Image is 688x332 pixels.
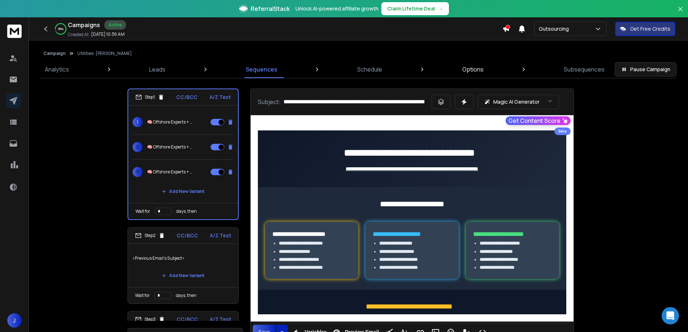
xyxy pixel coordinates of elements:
p: A/Z Test [210,316,231,323]
button: Magic AI Generator [478,95,559,109]
button: Campaign [43,51,66,56]
p: Options [462,65,484,74]
p: 🧠 Offshore Experts + Automation = Hire Offshore Experts from $6/hr! [147,144,193,150]
div: Step 3 [135,316,165,323]
li: Step1CC/BCCA/Z Test1🧠 Offshore Experts + Automation = Hire Offshore Experts from $6/hr!2🧠 Offshor... [127,89,239,220]
p: Subject: [258,98,281,106]
span: 3 [133,167,143,177]
p: 88 % [58,27,64,31]
div: Active [104,20,126,30]
p: CC/BCC [176,94,198,101]
button: J [7,313,22,328]
p: Schedule [357,65,382,74]
h1: Campaigns [68,21,100,29]
a: Sequences [241,61,282,78]
p: days, then [176,208,197,214]
p: <Previous Email's Subject> [132,248,234,268]
span: → [438,5,443,12]
p: A/Z Test [210,232,231,239]
p: A/Z Test [209,94,231,101]
a: Analytics [40,61,73,78]
button: Add New Variant [156,184,210,199]
p: Analytics [45,65,69,74]
p: Get Free Credits [630,25,670,33]
p: CC/BCC [177,232,198,239]
button: Add New Variant [156,268,210,283]
li: Step2CC/BCCA/Z Test<Previous Email's Subject>Add New VariantWait fordays, then [127,227,239,304]
button: Pause Campaign [615,62,676,77]
p: Magic AI Generator [493,98,540,105]
a: Schedule [353,61,386,78]
span: 1 [133,117,143,127]
p: Outsourcing [539,25,572,33]
div: Open Intercom Messenger [662,307,679,324]
p: days, then [176,293,196,298]
button: Get Free Credits [615,22,675,36]
button: Get Content Score [506,116,571,125]
p: Unlock AI-powered affiliate growth [295,5,378,12]
span: 2 [133,142,143,152]
p: [DATE] 10:36 AM [91,31,125,37]
p: 🧠 Offshore Experts + Automation = Hire Offshore Experts from $6/hr! [147,119,193,125]
p: Sequences [246,65,277,74]
p: Subsequences [564,65,605,74]
button: Claim Lifetime Deal→ [381,2,449,15]
p: 🧠 Offshore Experts + Automation = Hire Offshore Experts from $6/hr! [147,169,193,175]
div: Step 2 [135,232,165,239]
p: Wait for [135,208,150,214]
p: CC/BCC [177,316,198,323]
a: Subsequences [559,61,609,78]
p: Leads [149,65,165,74]
span: ReferralStack [251,4,290,13]
button: Close banner [676,4,685,22]
p: Created At: [68,32,90,38]
a: Options [458,61,488,78]
div: Step 1 [135,94,164,100]
a: Leads [145,61,170,78]
div: Beta [554,128,571,135]
p: Utilities- [PERSON_NAME] [77,51,132,56]
p: Wait for [135,293,150,298]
